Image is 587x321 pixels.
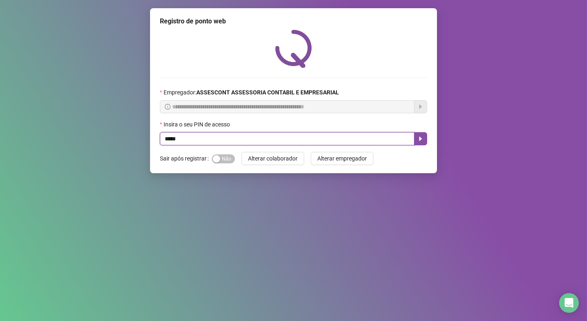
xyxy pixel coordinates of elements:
[248,154,298,163] span: Alterar colaborador
[275,30,312,68] img: QRPoint
[317,154,367,163] span: Alterar empregador
[165,104,171,110] span: info-circle
[160,152,212,165] label: Sair após registrar
[160,16,427,26] div: Registro de ponto web
[241,152,304,165] button: Alterar colaborador
[417,135,424,142] span: caret-right
[164,88,339,97] span: Empregador :
[196,89,339,96] strong: ASSESCONT ASSESSORIA CONTABIL E EMPRESARIAL
[311,152,373,165] button: Alterar empregador
[559,293,579,313] div: Open Intercom Messenger
[160,120,235,129] label: Insira o seu PIN de acesso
